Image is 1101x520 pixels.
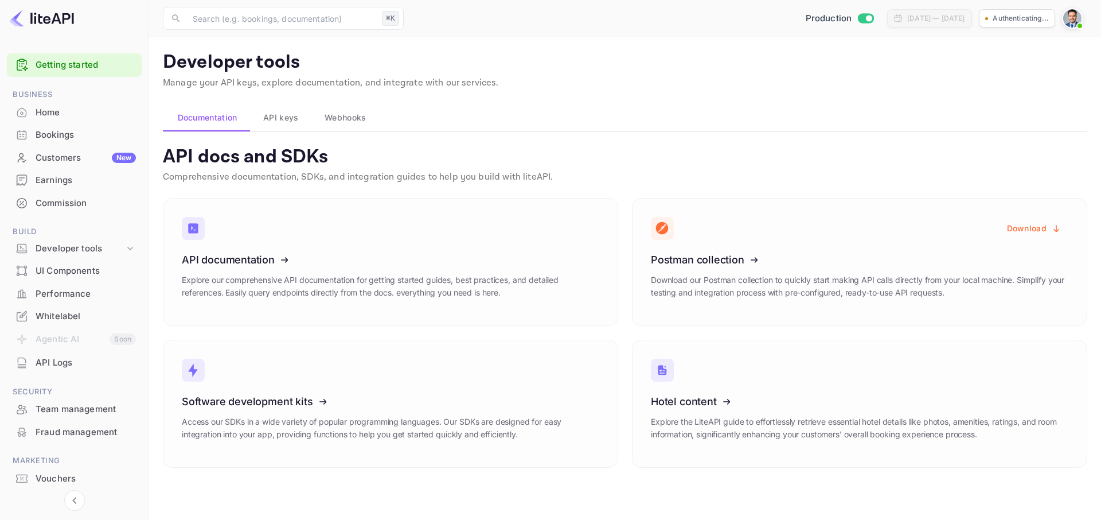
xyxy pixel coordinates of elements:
[7,239,142,259] div: Developer tools
[36,106,136,119] div: Home
[263,111,298,125] span: API keys
[178,111,237,125] span: Documentation
[7,169,142,192] div: Earnings
[632,340,1087,468] a: Hotel contentExplore the LiteAPI guide to effortlessly retrieve essential hotel details like phot...
[7,305,142,327] a: Whitelabel
[163,76,1087,90] p: Manage your API keys, explore documentation, and integrate with our services.
[907,13,965,24] div: [DATE] — [DATE]
[7,53,142,77] div: Getting started
[163,51,1087,74] p: Developer tools
[7,283,142,305] div: Performance
[36,288,136,301] div: Performance
[182,254,599,266] h3: API documentation
[7,192,142,214] a: Commission
[651,395,1068,408] h3: Hotel content
[182,274,599,299] p: Explore our comprehensive API documentation for getting started guides, best practices, and detai...
[651,416,1068,441] p: Explore the LiteAPI guide to effortlessly retrieve essential hotel details like photos, amenities...
[36,310,136,323] div: Whitelabel
[36,242,124,255] div: Developer tools
[1000,218,1068,240] button: Download
[7,468,142,489] a: Vouchers
[7,102,142,123] a: Home
[382,11,399,26] div: ⌘K
[9,9,74,28] img: LiteAPI logo
[325,111,366,125] span: Webhooks
[36,403,136,416] div: Team management
[64,490,85,511] button: Collapse navigation
[7,226,142,238] span: Build
[163,104,1087,131] div: account-settings tabs
[36,152,136,165] div: Customers
[7,192,142,215] div: Commission
[163,170,1087,184] p: Comprehensive documentation, SDKs, and integration guides to help you build with liteAPI.
[7,283,142,304] a: Performance
[36,129,136,142] div: Bookings
[36,174,136,187] div: Earnings
[7,260,142,282] div: UI Components
[7,260,142,281] a: UI Components
[36,265,136,278] div: UI Components
[36,356,136,370] div: API Logs
[182,416,599,441] p: Access our SDKs in a wide variety of popular programming languages. Our SDKs are designed for eas...
[112,153,136,163] div: New
[163,340,618,468] a: Software development kitsAccess our SDKs in a wide variety of popular programming languages. Our ...
[182,395,599,408] h3: Software development kits
[7,421,142,443] a: Fraud management
[7,421,142,444] div: Fraud management
[7,386,142,398] span: Security
[7,169,142,191] a: Earnings
[7,468,142,490] div: Vouchers
[7,352,142,374] div: API Logs
[186,7,377,30] input: Search (e.g. bookings, documentation)
[7,124,142,146] div: Bookings
[7,398,142,420] a: Team management
[7,398,142,421] div: Team management
[7,88,142,101] span: Business
[7,455,142,467] span: Marketing
[806,12,852,25] span: Production
[651,254,1068,266] h3: Postman collection
[7,147,142,169] div: CustomersNew
[36,59,136,72] a: Getting started
[7,147,142,168] a: CustomersNew
[651,274,1068,299] p: Download our Postman collection to quickly start making API calls directly from your local machin...
[163,146,1087,169] p: API docs and SDKs
[36,426,136,439] div: Fraud management
[1063,9,1082,28] img: Santiago Moran Labat
[7,352,142,373] a: API Logs
[7,102,142,124] div: Home
[36,197,136,210] div: Commission
[163,198,618,326] a: API documentationExplore our comprehensive API documentation for getting started guides, best pra...
[36,472,136,486] div: Vouchers
[993,13,1049,24] p: Authenticating...
[801,12,879,25] div: Switch to Sandbox mode
[7,305,142,328] div: Whitelabel
[7,124,142,145] a: Bookings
